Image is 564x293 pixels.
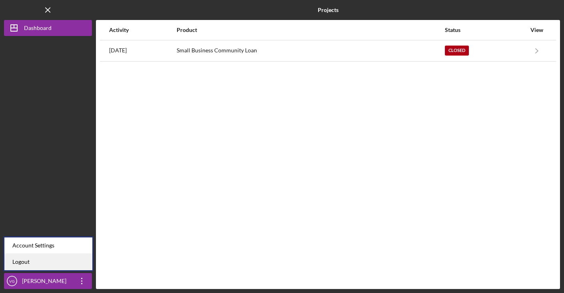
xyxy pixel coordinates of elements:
div: Account Settings [4,237,92,254]
time: 2024-03-20 02:56 [109,47,127,54]
div: Closed [445,46,469,56]
b: Projects [318,7,339,13]
a: Logout [4,254,92,270]
div: Dashboard [24,20,52,38]
div: Status [445,27,526,33]
div: [PERSON_NAME] [20,273,72,291]
div: Product [177,27,444,33]
button: Dashboard [4,20,92,36]
div: Activity [109,27,176,33]
button: VG[PERSON_NAME] [4,273,92,289]
div: Small Business Community Loan [177,41,444,61]
div: View [527,27,547,33]
text: VG [9,279,15,283]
